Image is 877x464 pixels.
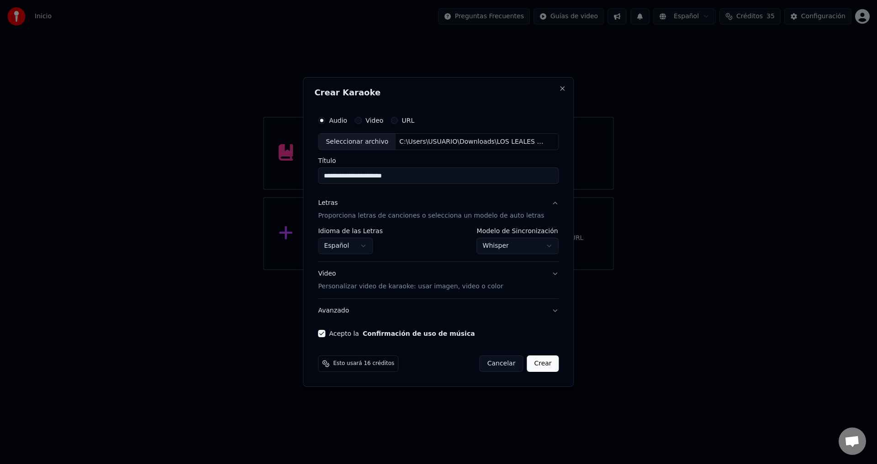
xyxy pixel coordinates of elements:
[318,282,503,291] p: Personalizar video de karaoke: usar imagen, video o color
[480,355,523,372] button: Cancelar
[402,117,414,124] label: URL
[527,355,559,372] button: Crear
[318,228,383,235] label: Idioma de las Letras
[477,228,559,235] label: Modelo de Sincronización
[329,330,475,337] label: Acepto la
[329,117,347,124] label: Audio
[318,158,559,164] label: Título
[365,117,383,124] label: Video
[318,270,503,292] div: Video
[318,192,559,228] button: LetrasProporciona letras de canciones o selecciona un modelo de auto letras
[314,89,562,97] h2: Crear Karaoke
[318,299,559,323] button: Avanzado
[318,199,338,208] div: Letras
[318,262,559,299] button: VideoPersonalizar video de karaoke: usar imagen, video o color
[318,134,396,150] div: Seleccionar archivo
[333,360,394,367] span: Esto usará 16 créditos
[396,137,551,146] div: C:\Users\USUARIO\Downloads\LOS LEALES DEL AMOR - MIX.mp3
[318,212,544,221] p: Proporciona letras de canciones o selecciona un modelo de auto letras
[363,330,475,337] button: Acepto la
[318,228,559,262] div: LetrasProporciona letras de canciones o selecciona un modelo de auto letras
